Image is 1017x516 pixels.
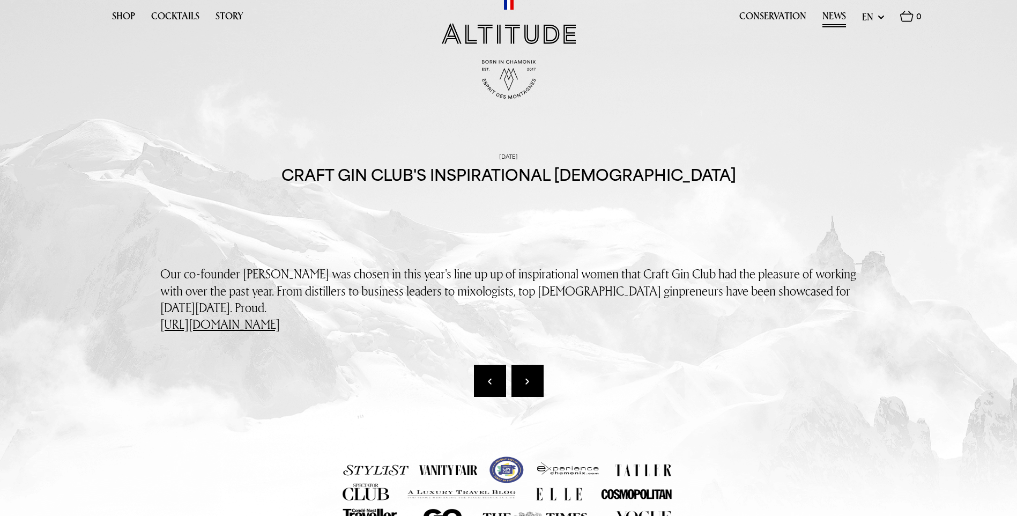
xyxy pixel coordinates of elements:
[525,378,529,385] img: Next
[112,11,135,27] a: Shop
[822,11,846,27] a: News
[482,60,536,99] img: Born in Chamonix - Est. 2017 - Espirit des Montagnes
[160,201,857,316] div: Our co-founder [PERSON_NAME] was chosen in this year's line up up of inspirational women that Cra...
[160,315,280,333] a: [URL][DOMAIN_NAME]
[900,11,914,22] img: Basket
[246,153,771,160] p: [DATE]
[216,11,243,27] a: Story
[281,166,736,185] h1: Craft Gin Club's Inspirational [DEMOGRAPHIC_DATA]
[151,11,199,27] a: Cocktails
[488,378,492,385] img: Previous
[442,23,576,44] img: Altitude Gin
[739,11,806,27] a: Conservation
[900,11,922,28] a: 0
